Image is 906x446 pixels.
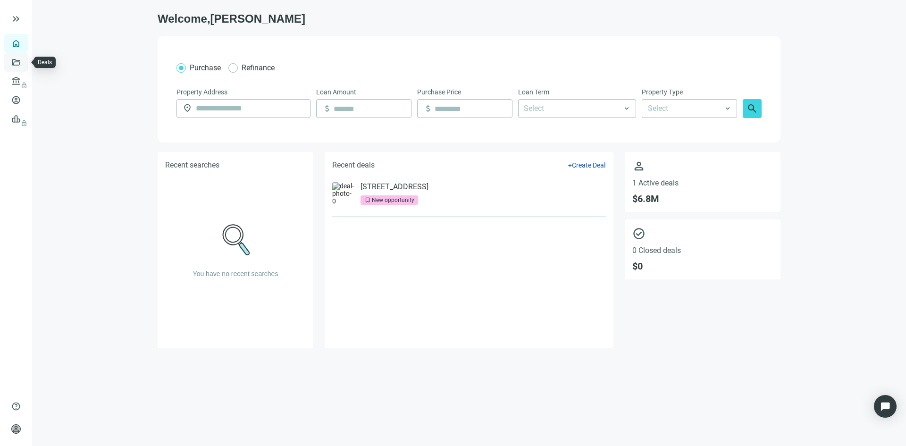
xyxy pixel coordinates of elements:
span: person [11,424,21,434]
span: Loan Term [518,87,549,97]
a: [STREET_ADDRESS] [361,182,428,192]
span: Refinance [242,63,275,72]
h5: Recent searches [165,160,219,171]
span: Create Deal [572,161,605,169]
h5: Recent deals [332,160,375,171]
img: deal-photo-0 [332,182,355,205]
span: $ 6.8M [632,193,773,204]
span: bookmark [364,197,371,203]
button: search [743,99,762,118]
span: Purchase [190,63,221,72]
span: search [747,103,758,114]
span: Property Address [176,87,227,97]
span: + [568,161,572,169]
span: $ 0 [632,261,773,272]
span: location_on [183,103,192,113]
span: Property Type [642,87,683,97]
span: Purchase Price [417,87,461,97]
h1: Welcome, [PERSON_NAME] [158,11,780,26]
span: help [11,402,21,411]
span: person [632,160,773,173]
span: attach_money [423,104,433,113]
span: You have no recent searches [193,270,278,278]
span: 0 Closed deals [632,246,773,255]
div: Open Intercom Messenger [874,395,897,418]
span: 1 Active deals [632,178,773,187]
span: check_circle [632,227,773,240]
div: New opportunity [372,195,414,205]
span: attach_money [322,104,332,113]
button: keyboard_double_arrow_right [10,13,22,25]
button: +Create Deal [568,161,606,169]
span: Loan Amount [316,87,356,97]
